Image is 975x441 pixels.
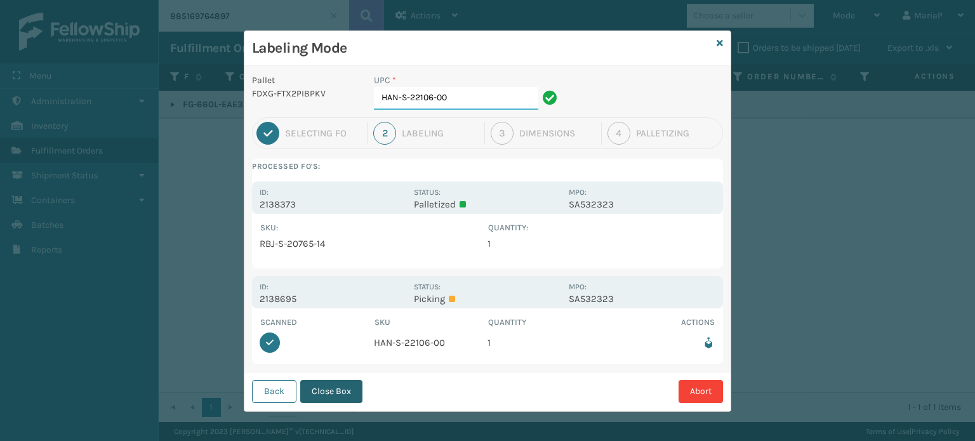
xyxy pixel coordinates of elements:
div: 4 [607,122,630,145]
th: Actions [602,316,716,329]
label: MPO: [569,188,587,197]
div: Selecting FO [285,128,361,139]
div: Dimensions [519,128,595,139]
label: MPO: [569,282,587,291]
td: 1 [487,234,715,253]
p: SA532323 [569,199,715,210]
th: Quantity [487,316,602,329]
p: 2138695 [260,293,406,305]
td: Remove from box [602,329,716,357]
label: Processed FO's: [252,159,723,174]
th: Scanned [260,316,374,329]
label: Id: [260,282,269,291]
div: 3 [491,122,514,145]
label: Status: [414,188,441,197]
p: SA532323 [569,293,715,305]
button: Back [252,380,296,403]
label: UPC [374,74,396,87]
label: Status: [414,282,441,291]
label: Id: [260,188,269,197]
th: SKU : [260,221,487,234]
div: Labeling [402,128,478,139]
button: Close Box [300,380,362,403]
div: 1 [256,122,279,145]
p: Pallet [252,74,359,87]
p: FDXG-FTX2PIBPKV [252,87,359,100]
div: Palletizing [636,128,719,139]
h3: Labeling Mode [252,39,712,58]
td: HAN-S-22106-00 [374,329,488,357]
p: 2138373 [260,199,406,210]
p: Palletized [414,199,560,210]
div: 2 [373,122,396,145]
button: Abort [679,380,723,403]
td: 1 [487,329,602,357]
p: Picking [414,293,560,305]
th: SKU [374,316,488,329]
th: Quantity : [487,221,715,234]
td: RBJ-S-20765-14 [260,234,487,253]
